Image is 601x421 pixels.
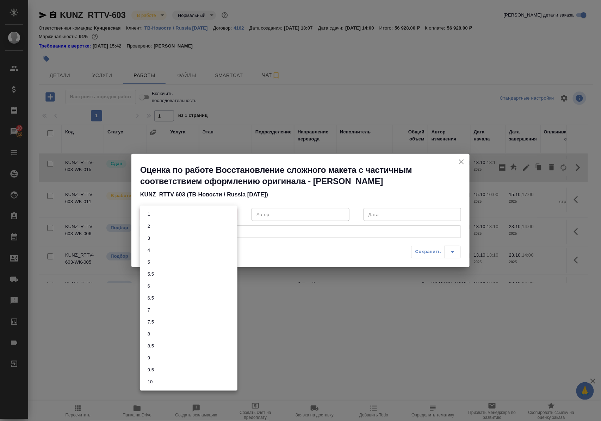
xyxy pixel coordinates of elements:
[145,342,156,350] button: 8.5
[145,366,156,374] button: 9.5
[145,354,152,362] button: 9
[145,318,156,326] button: 7.5
[145,378,155,386] button: 10
[145,306,152,314] button: 7
[145,282,152,290] button: 6
[145,210,152,218] button: 1
[145,258,152,266] button: 5
[145,270,156,278] button: 5.5
[145,234,152,242] button: 3
[145,294,156,302] button: 6.5
[145,222,152,230] button: 2
[145,246,152,254] button: 4
[145,330,152,338] button: 8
